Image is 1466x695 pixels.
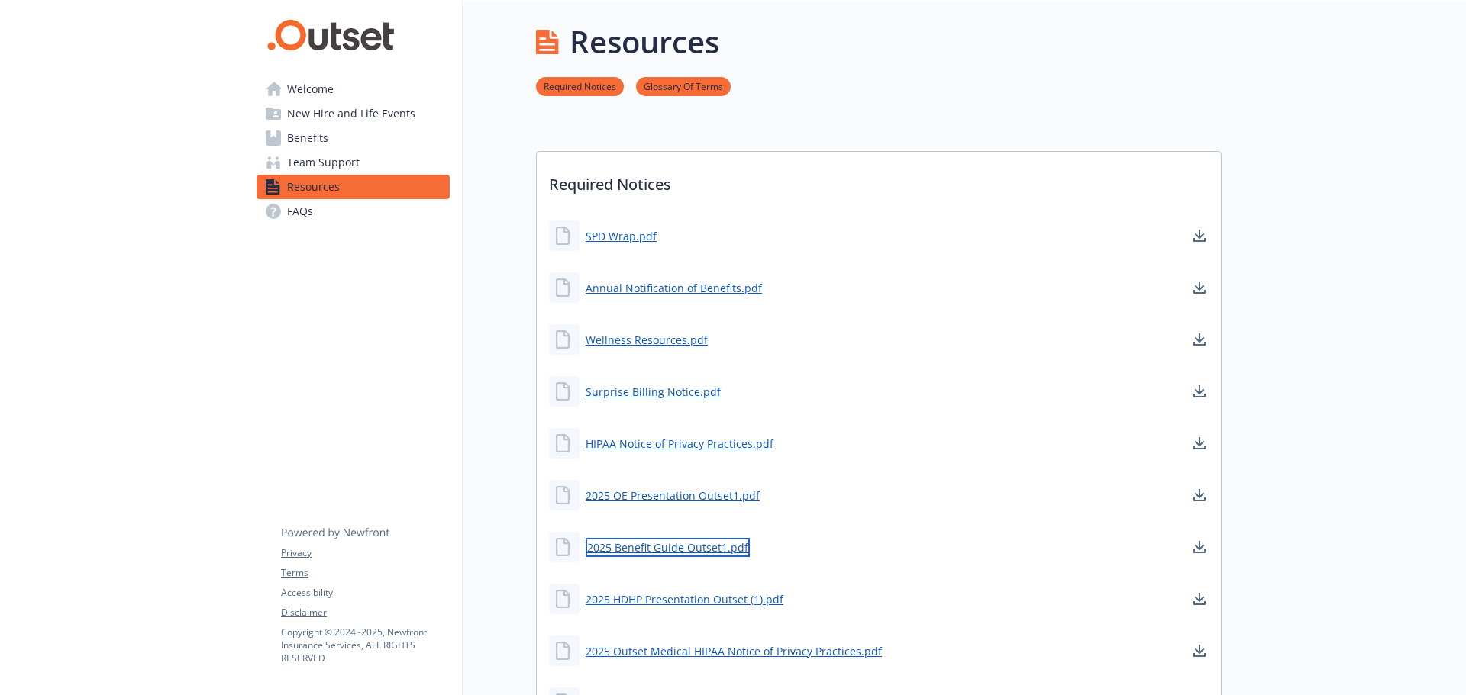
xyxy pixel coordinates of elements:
[1190,278,1209,297] a: download document
[257,101,450,126] a: New Hire and Life Events
[1190,538,1209,556] a: download document
[537,152,1221,208] p: Required Notices
[257,199,450,224] a: FAQs
[586,538,750,557] a: 2025 Benefit Guide Outset1.pdf
[586,228,657,244] a: SPD Wrap.pdf
[1190,486,1209,504] a: download document
[281,606,449,619] a: Disclaimer
[1190,330,1209,349] a: download document
[287,77,334,101] span: Welcome
[287,175,340,199] span: Resources
[287,150,360,175] span: Team Support
[1190,382,1209,401] a: download document
[287,199,313,224] span: FAQs
[586,280,762,296] a: Annual Notification of Benefits.pdf
[257,126,450,150] a: Benefits
[257,77,450,101] a: Welcome
[586,591,783,607] a: 2025 HDHP Presentation Outset (1).pdf
[281,626,449,664] p: Copyright © 2024 - 2025 , Newfront Insurance Services, ALL RIGHTS RESERVED
[636,79,731,93] a: Glossary Of Terms
[257,175,450,199] a: Resources
[586,384,721,400] a: Surprise Billing Notice.pdf
[586,487,760,504] a: 2025 OE Presentation Outset1.pdf
[1190,642,1209,660] a: download document
[281,566,449,580] a: Terms
[586,332,708,348] a: Wellness Resources.pdf
[586,643,882,659] a: 2025 Outset Medical HIPAA Notice of Privacy Practices.pdf
[570,19,719,65] h1: Resources
[281,586,449,600] a: Accessibility
[287,126,328,150] span: Benefits
[257,150,450,175] a: Team Support
[287,101,415,126] span: New Hire and Life Events
[1190,590,1209,608] a: download document
[1190,227,1209,245] a: download document
[281,546,449,560] a: Privacy
[536,79,624,93] a: Required Notices
[1190,434,1209,452] a: download document
[586,436,773,452] a: HIPAA Notice of Privacy Practices.pdf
